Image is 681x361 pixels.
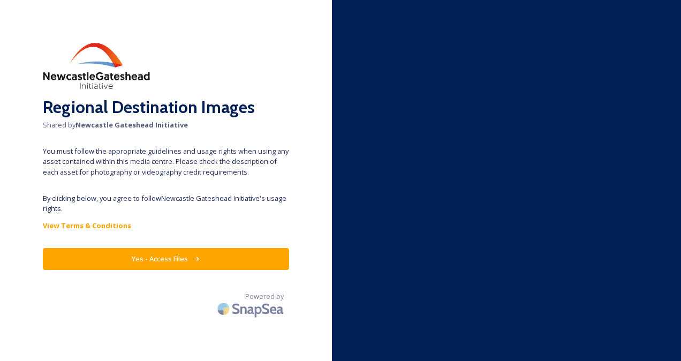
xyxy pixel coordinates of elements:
img: download%20(2).png [43,43,150,89]
a: View Terms & Conditions [43,219,289,232]
span: You must follow the appropriate guidelines and usage rights when using any asset contained within... [43,146,289,177]
span: Shared by [43,120,289,130]
button: Yes - Access Files [43,248,289,270]
h2: Regional Destination Images [43,94,289,120]
strong: Newcastle Gateshead Initiative [75,120,188,130]
img: SnapSea Logo [214,296,289,321]
span: By clicking below, you agree to follow Newcastle Gateshead Initiative 's usage rights. [43,193,289,214]
span: Powered by [245,291,284,302]
strong: View Terms & Conditions [43,221,131,230]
